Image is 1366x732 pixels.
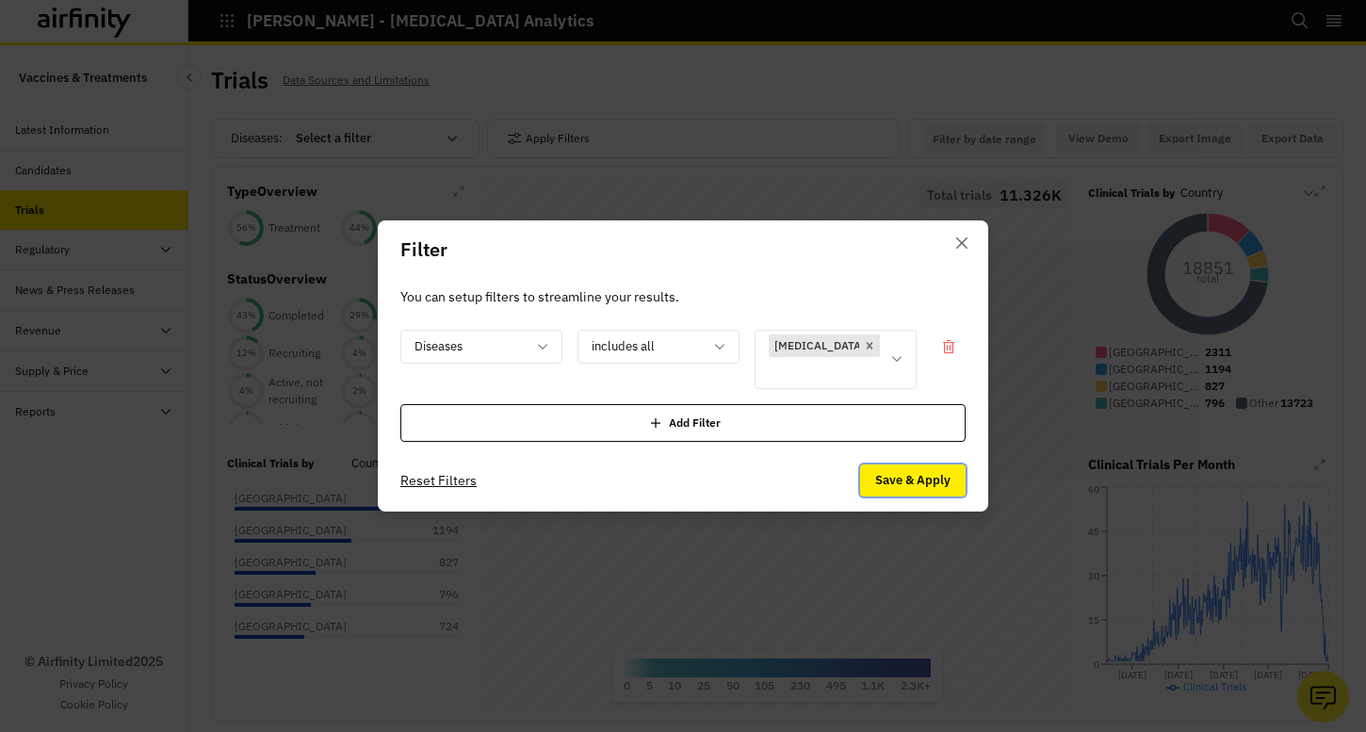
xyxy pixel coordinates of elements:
header: Filter [378,220,988,279]
button: Close [947,228,977,258]
button: Save & Apply [860,464,966,496]
div: Add Filter [400,404,966,442]
button: Reset Filters [400,465,477,496]
p: You can setup filters to streamline your results. [400,286,966,307]
p: [MEDICAL_DATA] [774,337,865,354]
div: Remove [object Object] [859,334,880,357]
